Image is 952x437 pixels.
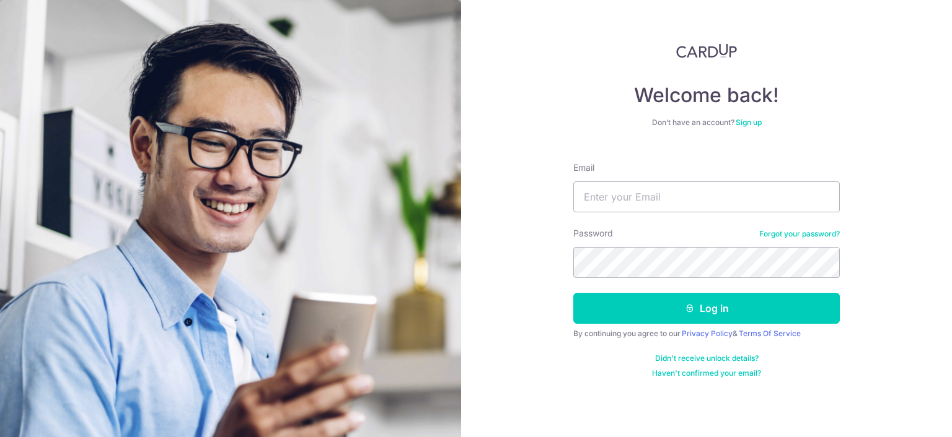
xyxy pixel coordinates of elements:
h4: Welcome back! [573,83,840,108]
a: Terms Of Service [739,329,801,338]
div: Don’t have an account? [573,118,840,128]
a: Sign up [736,118,762,127]
img: CardUp Logo [676,43,737,58]
a: Privacy Policy [682,329,733,338]
div: By continuing you agree to our & [573,329,840,339]
button: Log in [573,293,840,324]
input: Enter your Email [573,181,840,212]
label: Email [573,162,594,174]
a: Haven't confirmed your email? [652,368,761,378]
label: Password [573,227,613,240]
a: Forgot your password? [759,229,840,239]
a: Didn't receive unlock details? [655,353,759,363]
